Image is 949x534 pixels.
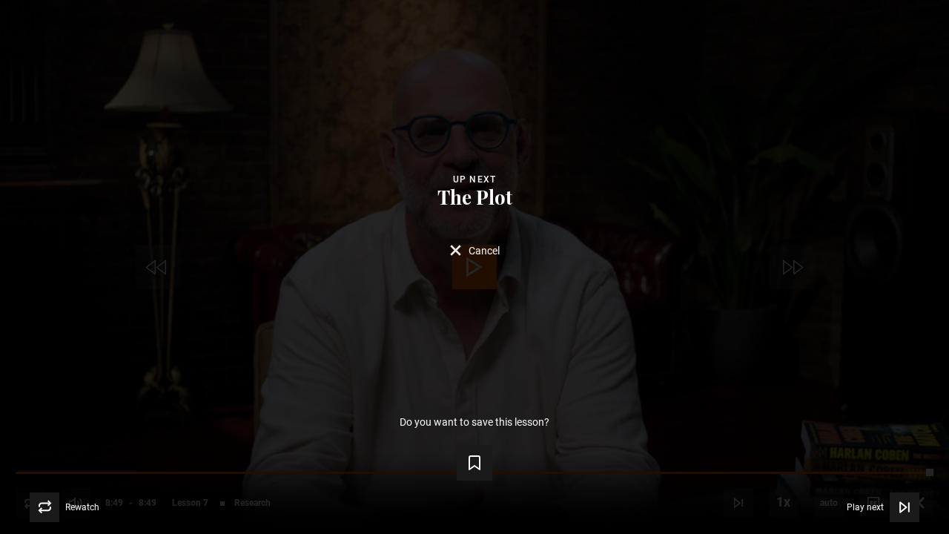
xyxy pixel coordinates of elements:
span: Rewatch [65,503,99,512]
span: Play next [847,503,884,512]
button: Play next [847,492,919,522]
span: Cancel [469,245,500,256]
button: Rewatch [30,492,99,522]
p: Do you want to save this lesson? [400,417,549,427]
button: The Plot [433,187,517,208]
button: Cancel [450,245,500,256]
div: Up next [24,172,925,187]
